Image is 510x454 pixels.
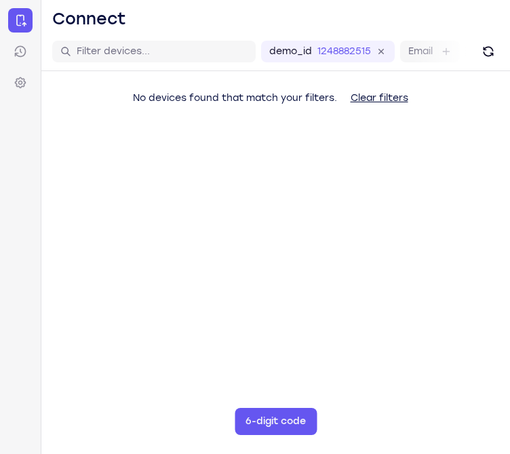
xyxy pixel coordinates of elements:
[235,408,317,435] button: 6-digit code
[477,41,499,62] button: Refresh
[8,39,33,64] a: Sessions
[340,85,419,112] button: Clear filters
[408,45,433,58] label: Email
[133,92,337,104] span: No devices found that match your filters.
[77,45,248,58] input: Filter devices...
[269,45,312,58] label: demo_id
[8,70,33,95] a: Settings
[52,8,126,30] h1: Connect
[8,8,33,33] a: Connect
